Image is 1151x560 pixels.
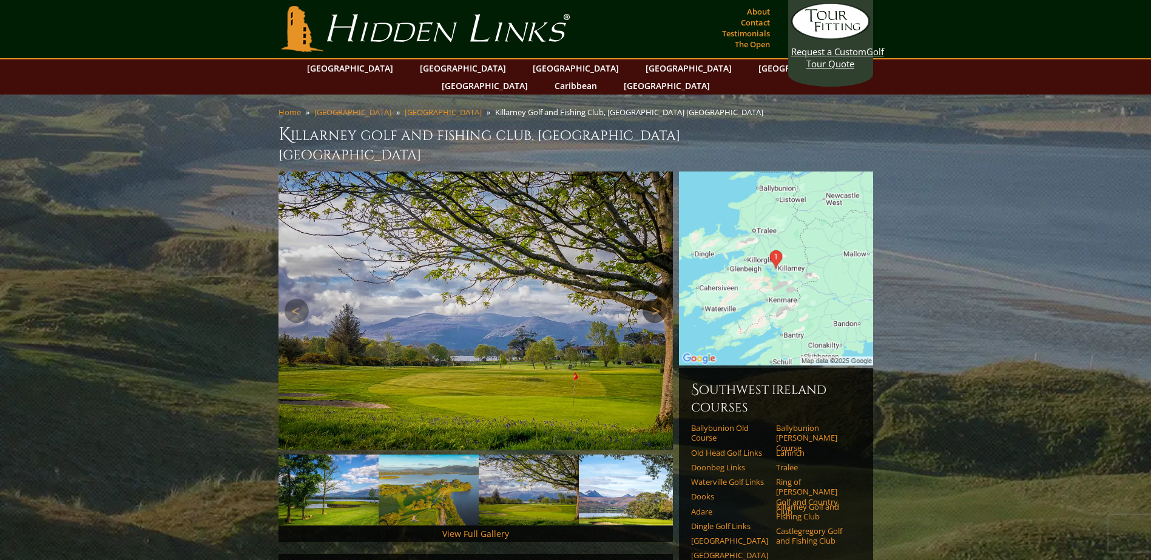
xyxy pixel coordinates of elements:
a: The Open [732,36,773,53]
a: Dingle Golf Links [691,521,768,531]
a: Testimonials [719,25,773,42]
a: [GEOGRAPHIC_DATA] [691,550,768,560]
a: Contact [738,14,773,31]
a: Request a CustomGolf Tour Quote [791,3,870,70]
a: Ballybunion Old Course [691,423,768,443]
a: Home [278,107,301,118]
a: [GEOGRAPHIC_DATA] [527,59,625,77]
a: [GEOGRAPHIC_DATA] [436,77,534,95]
a: Tralee [776,462,853,472]
a: About [744,3,773,20]
span: Request a Custom [791,45,866,58]
a: Castlegregory Golf and Fishing Club [776,526,853,546]
a: [GEOGRAPHIC_DATA] [414,59,512,77]
a: Doonbeg Links [691,462,768,472]
a: [GEOGRAPHIC_DATA] [691,536,768,545]
a: Old Head Golf Links [691,448,768,458]
a: [GEOGRAPHIC_DATA] [640,59,738,77]
img: Google Map of Mahonys Point, Killarney, Co. Kerry, Ireland [679,172,873,365]
a: Killarney Golf and Fishing Club [776,502,853,522]
a: Adare [691,507,768,516]
a: Next [643,299,667,323]
a: Waterville Golf Links [691,477,768,487]
a: Dooks [691,492,768,501]
h6: Southwest Ireland Courses [691,380,861,416]
a: [GEOGRAPHIC_DATA] [618,77,716,95]
a: [GEOGRAPHIC_DATA] [752,59,851,77]
h1: Killarney Golf and Fishing Club, [GEOGRAPHIC_DATA] [GEOGRAPHIC_DATA] [278,122,873,164]
a: [GEOGRAPHIC_DATA] [405,107,482,118]
a: Lahinch [776,448,853,458]
a: Ballybunion [PERSON_NAME] Course [776,423,853,453]
a: Ring of [PERSON_NAME] Golf and Country Club [776,477,853,516]
a: [GEOGRAPHIC_DATA] [301,59,399,77]
a: [GEOGRAPHIC_DATA] [314,107,391,118]
a: View Full Gallery [442,528,509,539]
li: Killarney Golf and Fishing Club, [GEOGRAPHIC_DATA] [GEOGRAPHIC_DATA] [495,107,768,118]
a: Previous [285,299,309,323]
a: Caribbean [548,77,603,95]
